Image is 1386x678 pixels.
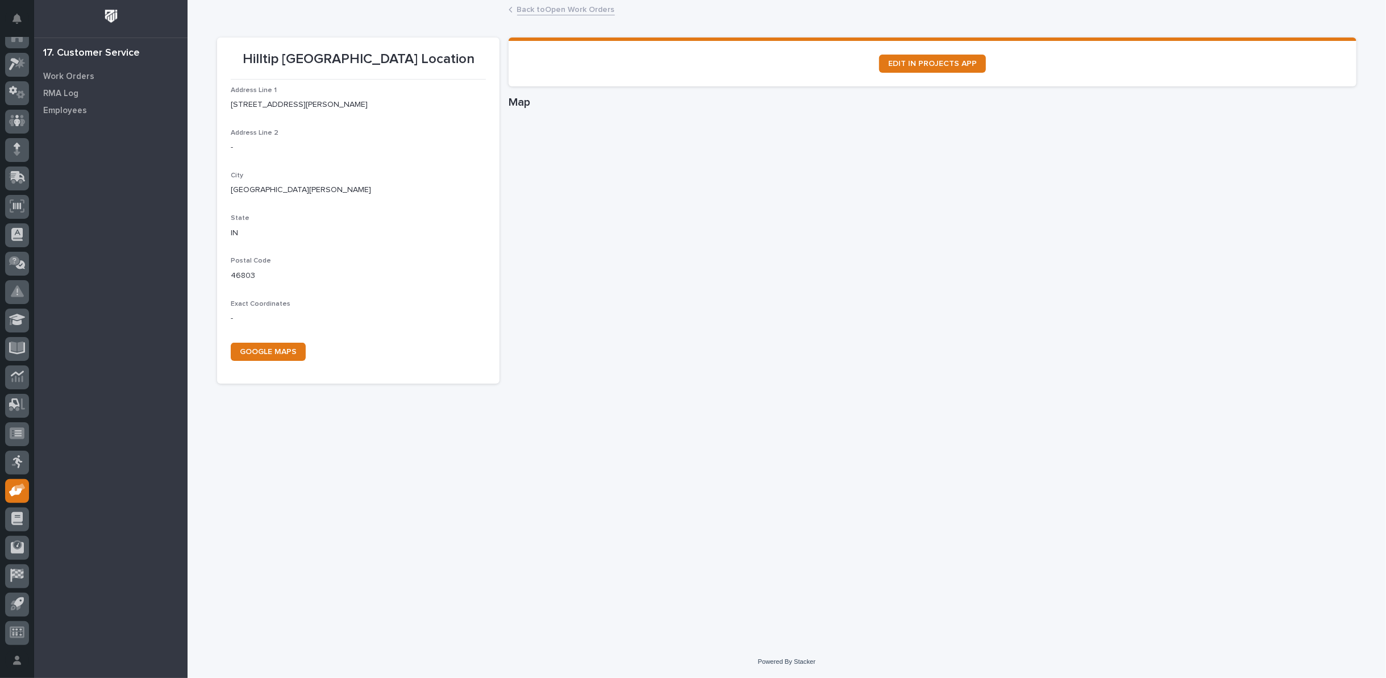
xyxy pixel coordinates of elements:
[879,55,986,73] a: EDIT IN PROJECTS APP
[231,51,486,68] p: Hilltip [GEOGRAPHIC_DATA] Location
[231,313,233,325] p: -
[5,7,29,31] button: Notifications
[231,301,290,307] span: Exact Coordinates
[43,106,87,116] p: Employees
[231,343,306,361] a: GOOGLE MAPS
[509,114,1356,511] iframe: Map
[231,142,233,153] p: -
[34,85,188,102] a: RMA Log
[14,14,29,32] div: Notifications
[517,2,615,15] a: Back toOpen Work Orders
[43,47,140,60] div: 17. Customer Service
[758,658,815,665] a: Powered By Stacker
[231,184,371,196] p: [GEOGRAPHIC_DATA][PERSON_NAME]
[43,89,78,99] p: RMA Log
[231,215,249,222] span: State
[34,102,188,119] a: Employees
[101,6,122,27] img: Workspace Logo
[509,95,1356,109] h1: Map
[240,348,297,356] span: GOOGLE MAPS
[34,68,188,85] a: Work Orders
[231,172,243,179] span: City
[231,270,255,282] p: 46803
[888,60,977,68] span: EDIT IN PROJECTS APP
[231,257,271,264] span: Postal Code
[231,227,238,239] p: IN
[231,130,278,136] span: Address Line 2
[43,72,94,82] p: Work Orders
[231,99,368,111] p: [STREET_ADDRESS][PERSON_NAME]
[231,87,277,94] span: Address Line 1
